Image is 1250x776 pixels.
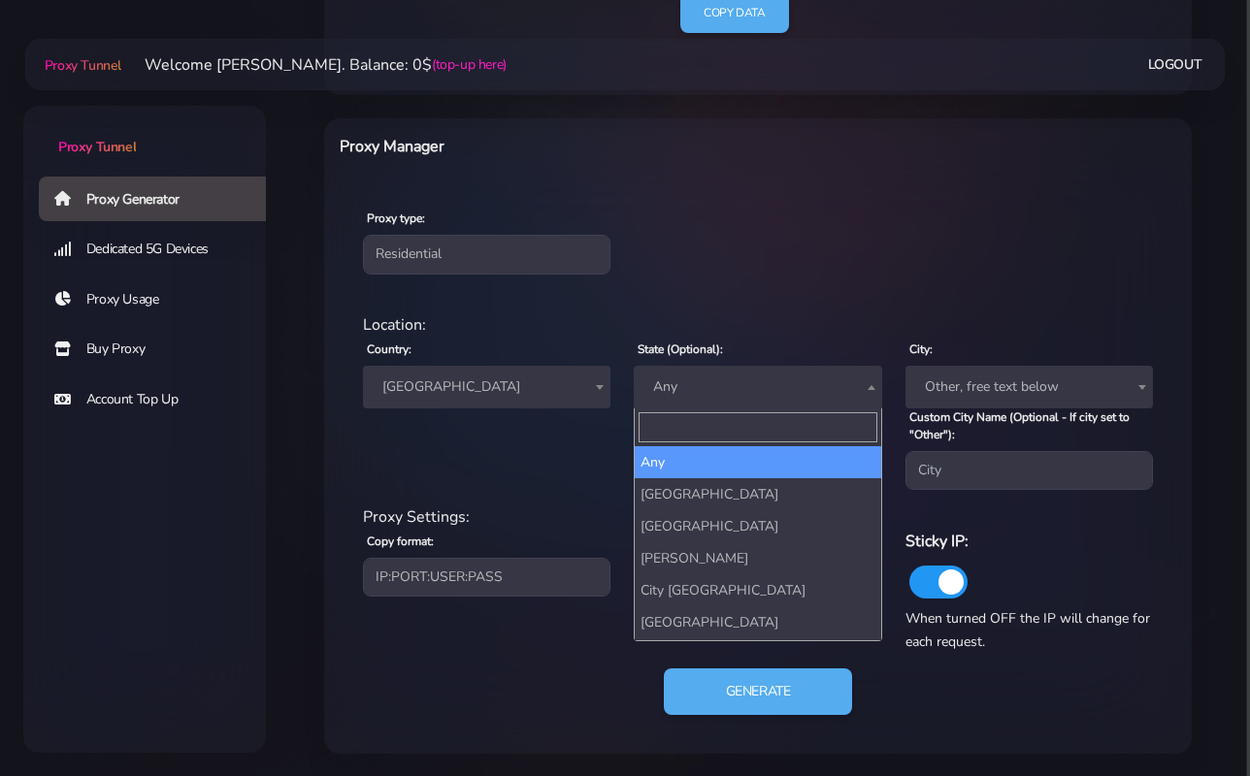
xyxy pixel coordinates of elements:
[121,53,507,77] li: Welcome [PERSON_NAME]. Balance: 0$
[351,313,1165,337] div: Location:
[375,373,599,401] span: Germany
[58,138,136,156] span: Proxy Tunnel
[340,134,818,159] h6: Proxy Manager
[634,366,881,408] span: Any
[909,408,1153,443] label: Custom City Name (Optional - If city set to "Other"):
[905,529,1153,554] h6: Sticky IP:
[635,542,880,574] li: [PERSON_NAME]
[638,340,723,358] label: State (Optional):
[905,451,1153,490] input: City
[367,533,434,550] label: Copy format:
[639,412,876,442] input: Search
[432,54,507,75] a: (top-up here)
[41,49,121,81] a: Proxy Tunnel
[635,606,880,638] li: [GEOGRAPHIC_DATA]
[367,340,411,358] label: Country:
[635,510,880,542] li: [GEOGRAPHIC_DATA]
[964,459,1226,752] iframe: Webchat Widget
[45,56,121,75] span: Proxy Tunnel
[635,638,880,670] li: [PERSON_NAME]
[1148,47,1202,82] a: Logout
[367,210,425,227] label: Proxy type:
[905,609,1150,651] span: When turned OFF the IP will change for each request.
[905,366,1153,408] span: Other, free text below
[39,227,281,272] a: Dedicated 5G Devices
[635,574,880,606] li: City [GEOGRAPHIC_DATA]
[363,366,610,408] span: Germany
[664,668,853,715] button: Generate
[645,373,870,401] span: Any
[635,478,880,510] li: [GEOGRAPHIC_DATA]
[39,377,281,422] a: Account Top Up
[635,446,880,478] li: Any
[917,373,1141,401] span: Other, free text below
[909,340,933,358] label: City:
[23,106,266,157] a: Proxy Tunnel
[39,327,281,372] a: Buy Proxy
[39,277,281,322] a: Proxy Usage
[351,505,1165,529] div: Proxy Settings:
[39,177,281,221] a: Proxy Generator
